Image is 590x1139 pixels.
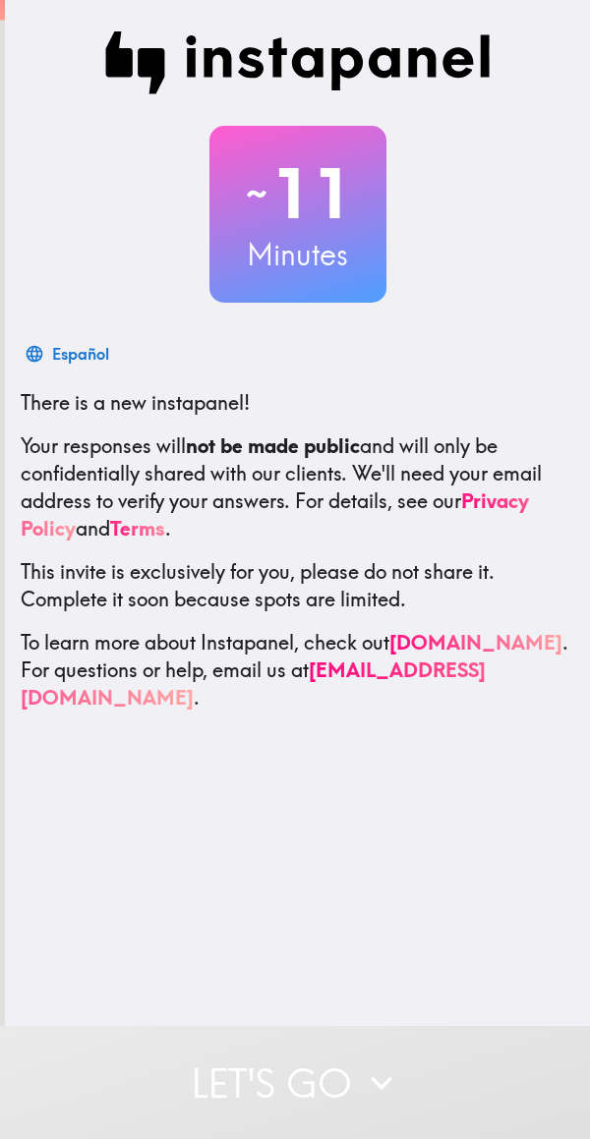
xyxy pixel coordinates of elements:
[52,340,109,368] div: Español
[21,432,574,542] p: Your responses will and will only be confidentially shared with our clients. We'll need your emai...
[21,488,529,541] a: Privacy Policy
[110,516,165,541] a: Terms
[21,334,117,373] button: Español
[21,629,574,712] p: To learn more about Instapanel, check out . For questions or help, email us at .
[243,164,270,223] span: ~
[209,234,386,275] h3: Minutes
[21,558,574,613] p: This invite is exclusively for you, please do not share it. Complete it soon because spots are li...
[21,390,250,415] span: There is a new instapanel!
[209,153,386,234] h2: 11
[21,657,486,710] a: [EMAIL_ADDRESS][DOMAIN_NAME]
[105,31,491,94] img: Instapanel
[389,630,562,655] a: [DOMAIN_NAME]
[186,433,360,458] b: not be made public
